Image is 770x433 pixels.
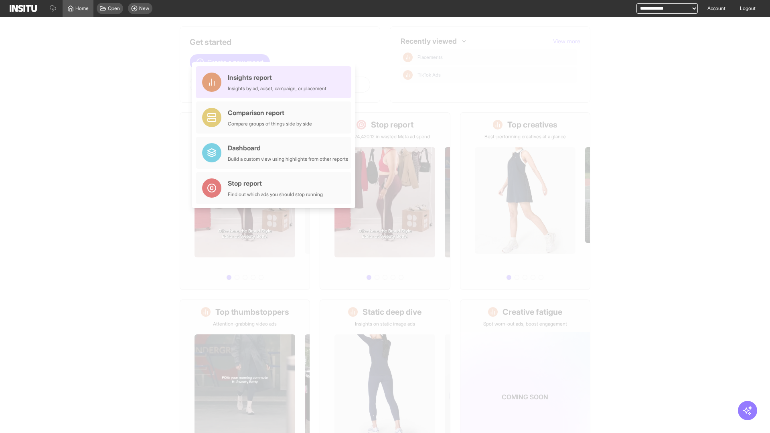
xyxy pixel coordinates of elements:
[228,156,348,162] div: Build a custom view using highlights from other reports
[139,5,149,12] span: New
[228,191,323,198] div: Find out which ads you should stop running
[228,121,312,127] div: Compare groups of things side by side
[75,5,89,12] span: Home
[228,178,323,188] div: Stop report
[228,143,348,153] div: Dashboard
[10,5,37,12] img: Logo
[228,108,312,117] div: Comparison report
[228,85,326,92] div: Insights by ad, adset, campaign, or placement
[228,73,326,82] div: Insights report
[108,5,120,12] span: Open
